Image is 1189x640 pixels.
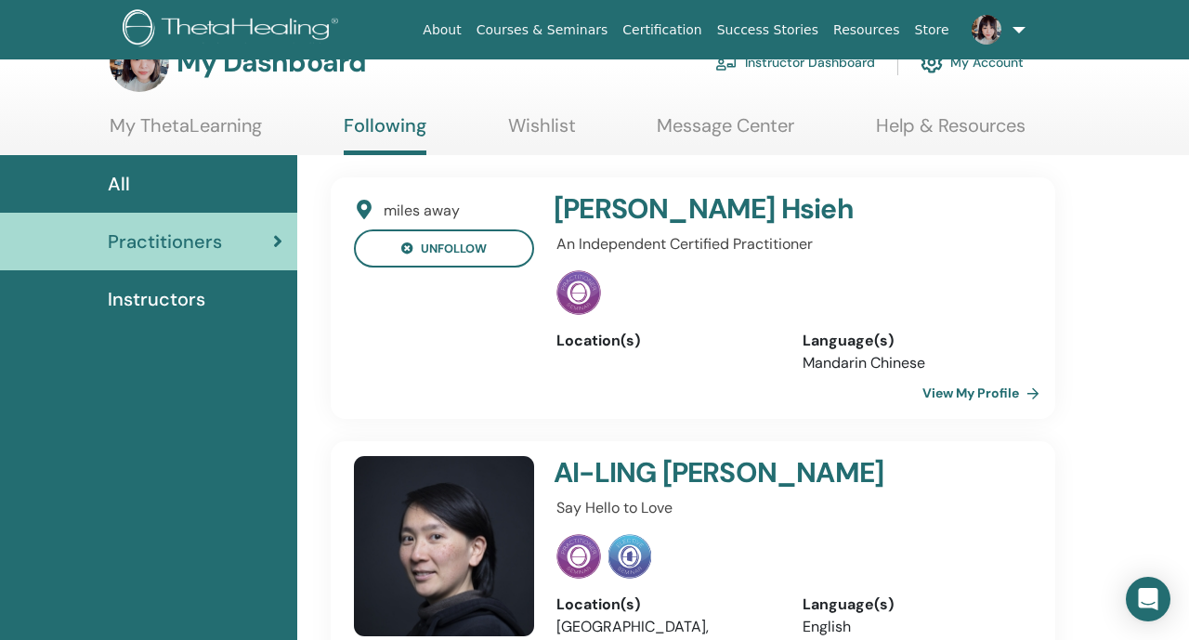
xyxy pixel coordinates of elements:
[556,594,775,616] div: Location(s)
[803,594,1021,616] div: Language(s)
[921,42,1024,83] a: My Account
[556,497,1021,519] p: Say Hello to Love
[554,456,942,490] h4: AI-LING [PERSON_NAME]
[108,285,205,313] span: Instructors
[354,229,534,268] button: unfollow
[110,114,262,150] a: My ThetaLearning
[384,200,460,222] div: miles away
[123,9,345,51] img: logo.png
[715,54,738,71] img: chalkboard-teacher.svg
[826,13,908,47] a: Resources
[972,15,1001,45] img: default.jpg
[921,46,943,78] img: cog.svg
[415,13,468,47] a: About
[556,233,1021,255] p: An Independent Certified Practitioner
[108,170,130,198] span: All
[876,114,1026,150] a: Help & Resources
[108,228,222,255] span: Practitioners
[615,13,709,47] a: Certification
[354,456,534,636] img: default.jpg
[715,42,875,83] a: Instructor Dashboard
[556,330,775,352] div: Location(s)
[344,114,426,155] a: Following
[508,114,576,150] a: Wishlist
[922,374,1047,411] a: View My Profile
[657,114,794,150] a: Message Center
[469,13,616,47] a: Courses & Seminars
[803,330,1021,352] div: Language(s)
[110,33,169,92] img: default.jpg
[908,13,957,47] a: Store
[554,192,942,226] h4: [PERSON_NAME] Hsieh
[176,46,366,79] h3: My Dashboard
[803,616,1021,638] li: English
[1126,577,1170,621] div: Open Intercom Messenger
[803,352,1021,374] li: Mandarin Chinese
[710,13,826,47] a: Success Stories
